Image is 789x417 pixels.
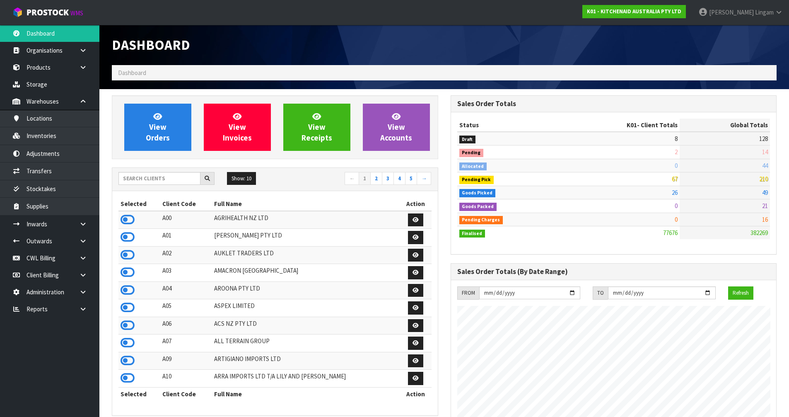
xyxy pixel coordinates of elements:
[675,148,678,156] span: 2
[160,335,212,352] td: A07
[672,175,678,183] span: 67
[370,172,382,185] a: 2
[118,197,160,211] th: Selected
[160,264,212,282] td: A03
[112,36,190,53] span: Dashboard
[12,7,23,17] img: cube-alt.png
[728,286,753,300] button: Refresh
[160,229,212,247] td: A01
[160,197,212,211] th: Client Code
[212,229,400,247] td: [PERSON_NAME] PTY LTD
[762,162,768,170] span: 44
[400,387,432,400] th: Action
[593,286,608,300] div: TO
[459,203,497,211] span: Goods Packed
[160,317,212,335] td: A06
[212,281,400,299] td: AROONA PTY LTD
[227,172,256,185] button: Show: 10
[212,317,400,335] td: ACS NZ PTY LTD
[212,264,400,282] td: AMACRON [GEOGRAPHIC_DATA]
[400,197,432,211] th: Action
[124,104,191,151] a: ViewOrders
[393,172,405,185] a: 4
[212,335,400,352] td: ALL TERRAIN GROUP
[118,172,200,185] input: Search clients
[363,104,430,151] a: ViewAccounts
[212,352,400,370] td: ARTIGIANO IMPORTS LTD
[672,189,678,196] span: 26
[457,286,479,300] div: FROM
[27,7,69,18] span: ProStock
[663,229,678,237] span: 77676
[675,202,678,210] span: 0
[359,172,371,185] a: 1
[762,216,768,223] span: 16
[675,135,678,143] span: 8
[762,189,768,196] span: 49
[750,229,768,237] span: 382269
[459,189,496,197] span: Goods Picked
[223,112,252,143] span: View Invoices
[212,211,400,229] td: AGRIHEALTH NZ LTD
[160,352,212,370] td: A09
[762,148,768,156] span: 14
[457,100,770,108] h3: Sales Order Totals
[457,119,561,132] th: Status
[457,268,770,276] h3: Sales Order Totals (By Date Range)
[160,387,212,400] th: Client Code
[281,172,432,187] nav: Page navigation
[380,112,412,143] span: View Accounts
[382,172,394,185] a: 3
[759,135,768,143] span: 128
[302,112,332,143] span: View Receipts
[675,162,678,170] span: 0
[762,202,768,210] span: 21
[118,69,146,77] span: Dashboard
[70,9,83,17] small: WMS
[405,172,417,185] a: 5
[283,104,350,151] a: ViewReceipts
[160,281,212,299] td: A04
[759,175,768,183] span: 210
[212,299,400,317] td: ASPEX LIMITED
[345,172,359,185] a: ←
[212,246,400,264] td: AUKLET TRADERS LTD
[160,246,212,264] td: A02
[204,104,271,151] a: ViewInvoices
[675,216,678,223] span: 0
[627,121,637,129] span: K01
[709,8,754,16] span: [PERSON_NAME]
[587,8,681,15] strong: K01 - KITCHENAID AUSTRALIA PTY LTD
[417,172,431,185] a: →
[755,8,774,16] span: Lingam
[160,299,212,317] td: A05
[118,387,160,400] th: Selected
[160,211,212,229] td: A00
[212,197,400,211] th: Full Name
[459,136,476,144] span: Draft
[459,230,485,238] span: Finalised
[212,370,400,388] td: ARRA IMPORTS LTD T/A LILY AND [PERSON_NAME]
[212,387,400,400] th: Full Name
[582,5,686,18] a: K01 - KITCHENAID AUSTRALIA PTY LTD
[560,119,680,132] th: - Client Totals
[459,216,503,224] span: Pending Charges
[459,162,487,171] span: Allocated
[459,149,484,157] span: Pending
[680,119,770,132] th: Global Totals
[459,176,494,184] span: Pending Pick
[146,112,170,143] span: View Orders
[160,370,212,388] td: A10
